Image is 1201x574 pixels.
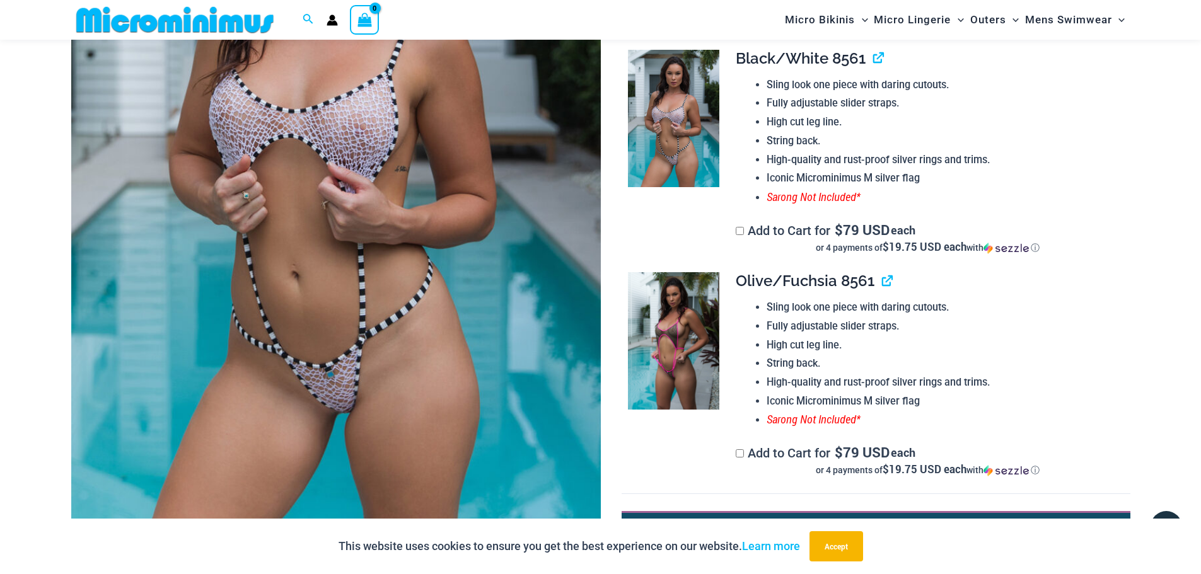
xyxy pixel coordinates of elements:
[891,446,915,459] span: each
[835,221,843,239] span: $
[767,298,1120,317] li: Sling look one piece with daring cutouts.
[782,4,871,36] a: Micro BikinisMenu ToggleMenu Toggle
[351,5,380,34] a: View Shopping Cart, empty
[767,113,1120,132] li: High cut leg line.
[767,336,1120,355] li: High cut leg line.
[736,449,744,457] input: Add to Cart for$79 USD eachor 4 payments of$19.75 USD eachwithSezzle Click to learn more about Se...
[767,94,1120,113] li: Fully adjustable slider straps.
[767,76,1120,95] li: Sling look one piece with daring cutouts.
[736,49,866,67] span: Black/White 8561
[736,223,1120,254] label: Add to Cart for
[767,317,1120,336] li: Fully adjustable slider straps.
[970,4,1006,36] span: Outers
[856,4,868,36] span: Menu Toggle
[983,243,1029,254] img: Sezzle
[767,132,1120,151] li: String back.
[1112,4,1125,36] span: Menu Toggle
[1022,4,1128,36] a: Mens SwimwearMenu ToggleMenu Toggle
[628,272,719,410] img: Inferno Mesh Olive Fuchsia 8561 One Piece
[983,465,1029,476] img: Sezzle
[786,4,856,36] span: Micro Bikinis
[736,227,744,235] input: Add to Cart for$79 USD eachor 4 payments of$19.75 USD eachwithSezzle Click to learn more about Se...
[71,6,279,34] img: MM SHOP LOGO FLAT
[736,445,1120,476] label: Add to Cart for
[767,413,861,426] span: Sarong Not Included*
[742,539,800,553] a: Learn more
[767,169,1120,188] li: Iconic Microminimus M silver flag
[883,239,966,254] span: $19.75 USD each
[327,14,338,26] a: Account icon link
[767,151,1120,169] li: High-quality and rust-proof silver rings and trims.
[835,224,890,236] span: 79 USD
[1025,4,1112,36] span: Mens Swimwear
[891,224,915,236] span: each
[835,446,890,459] span: 79 USD
[339,537,800,556] p: This website uses cookies to ensure you get the best experience on our website.
[871,4,967,36] a: Micro LingerieMenu ToggleMenu Toggle
[628,50,719,187] img: Inferno Mesh Black White 8561 One Piece
[303,12,314,28] a: Search icon link
[767,190,861,204] span: Sarong Not Included*
[736,464,1120,476] div: or 4 payments of with
[767,373,1120,392] li: High-quality and rust-proof silver rings and trims.
[767,392,1120,411] li: Iconic Microminimus M silver flag
[809,531,863,561] button: Accept
[767,354,1120,373] li: String back.
[835,443,843,461] span: $
[780,2,1130,38] nav: Site Navigation
[736,241,1120,254] div: or 4 payments of with
[967,4,1022,36] a: OutersMenu ToggleMenu Toggle
[874,4,951,36] span: Micro Lingerie
[736,464,1120,476] div: or 4 payments of$19.75 USD eachwithSezzle Click to learn more about Sezzle
[951,4,964,36] span: Menu Toggle
[883,462,966,476] span: $19.75 USD each
[736,241,1120,254] div: or 4 payments of$19.75 USD eachwithSezzle Click to learn more about Sezzle
[736,272,874,290] span: Olive/Fuchsia 8561
[1006,4,1019,36] span: Menu Toggle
